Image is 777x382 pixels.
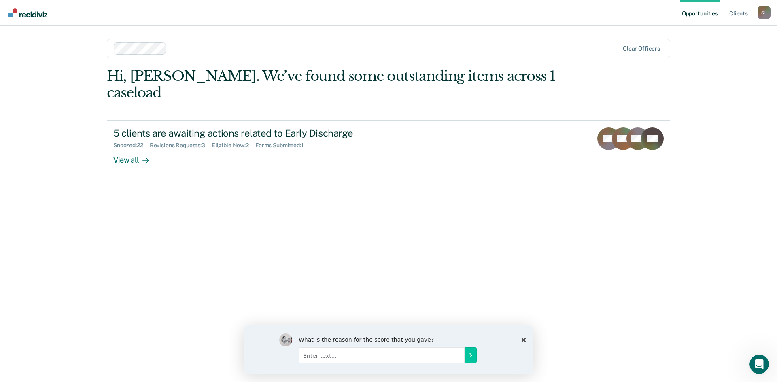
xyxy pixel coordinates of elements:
[758,6,771,19] div: S L
[244,325,533,374] iframe: Survey by Kim from Recidiviz
[212,142,255,149] div: Eligible Now : 2
[113,149,159,165] div: View all
[113,142,150,149] div: Snoozed : 22
[113,127,397,139] div: 5 clients are awaiting actions related to Early Discharge
[255,142,310,149] div: Forms Submitted : 1
[623,45,660,52] div: Clear officers
[758,6,771,19] button: Profile dropdown button
[8,8,47,17] img: Recidiviz
[749,355,769,374] iframe: Intercom live chat
[107,120,670,184] a: 5 clients are awaiting actions related to Early DischargeSnoozed:22Revisions Requests:3Eligible N...
[150,142,212,149] div: Revisions Requests : 3
[107,68,558,101] div: Hi, [PERSON_NAME]. We’ve found some outstanding items across 1 caseload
